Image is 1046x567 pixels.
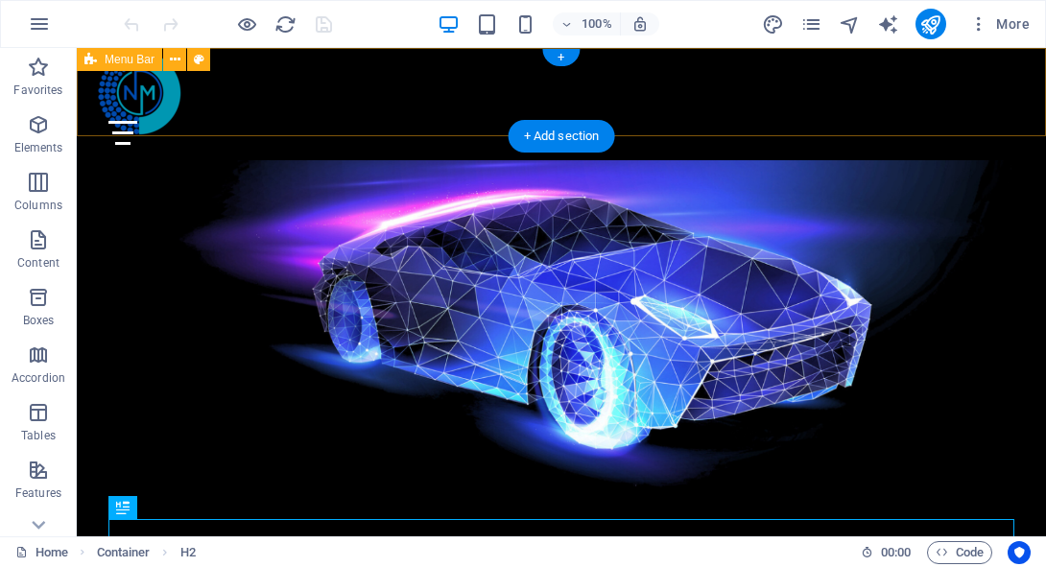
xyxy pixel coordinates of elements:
[969,14,1030,34] span: More
[881,541,911,564] span: 00 00
[915,9,946,39] button: publish
[273,12,297,35] button: reload
[97,541,196,564] nav: breadcrumb
[936,541,984,564] span: Code
[12,370,65,386] p: Accordion
[509,120,615,153] div: + Add section
[894,545,897,559] span: :
[274,13,297,35] i: Reload page
[800,12,823,35] button: pages
[553,12,621,35] button: 100%
[877,12,900,35] button: text_generator
[14,140,63,155] p: Elements
[839,13,861,35] i: Navigator
[927,541,992,564] button: Code
[15,541,68,564] a: Click to cancel selection. Double-click to open Pages
[15,485,61,501] p: Features
[762,12,785,35] button: design
[105,54,155,65] span: Menu Bar
[861,541,912,564] h6: Session time
[97,541,151,564] span: Click to select. Double-click to edit
[542,49,580,66] div: +
[582,12,612,35] h6: 100%
[631,15,649,33] i: On resize automatically adjust zoom level to fit chosen device.
[919,13,941,35] i: Publish
[962,9,1037,39] button: More
[762,13,784,35] i: Design (Ctrl+Alt+Y)
[17,255,59,271] p: Content
[877,13,899,35] i: AI Writer
[839,12,862,35] button: navigator
[23,313,55,328] p: Boxes
[1008,541,1031,564] button: Usercentrics
[21,428,56,443] p: Tables
[13,83,62,98] p: Favorites
[180,541,196,564] span: Click to select. Double-click to edit
[14,198,62,213] p: Columns
[235,12,258,35] button: Click here to leave preview mode and continue editing
[800,13,822,35] i: Pages (Ctrl+Alt+S)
